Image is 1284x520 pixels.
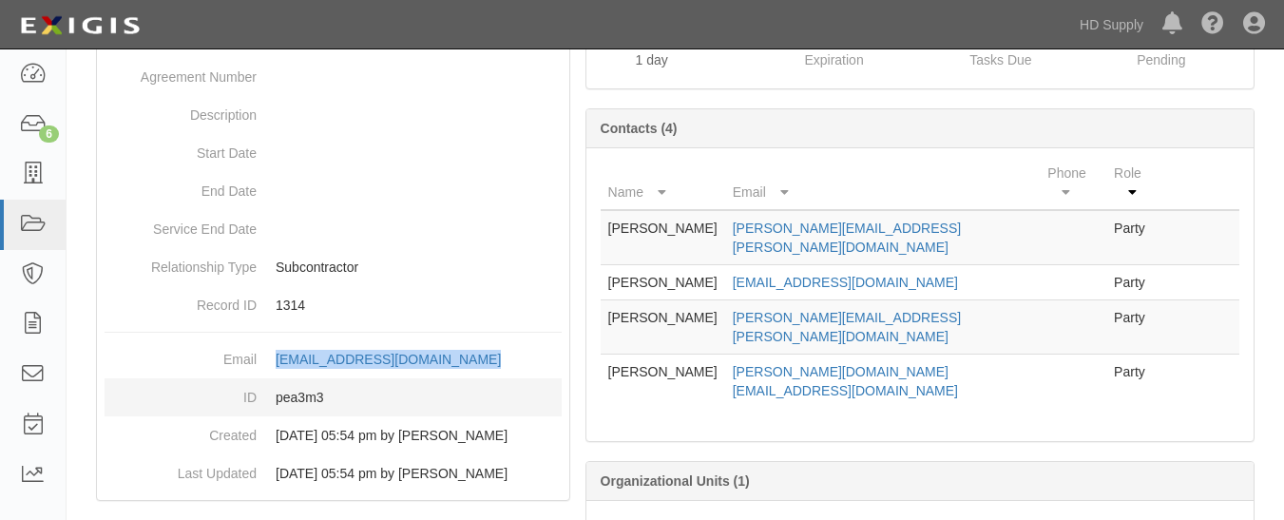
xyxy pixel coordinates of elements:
[105,286,257,315] dt: Record ID
[1040,156,1106,210] th: Phone
[105,248,562,286] dd: Subcontractor
[276,350,501,369] div: [EMAIL_ADDRESS][DOMAIN_NAME]
[601,210,725,265] td: [PERSON_NAME]
[1201,13,1224,36] i: Help Center - Complianz
[601,473,750,489] b: Organizational Units (1)
[733,364,958,398] a: [PERSON_NAME][DOMAIN_NAME][EMAIL_ADDRESS][DOMAIN_NAME]
[14,9,145,43] img: logo-5460c22ac91f19d4615b14bd174203de0afe785f0fc80cf4dbbc73dc1793850b.png
[733,310,961,344] a: [PERSON_NAME][EMAIL_ADDRESS][PERSON_NAME][DOMAIN_NAME]
[105,378,562,416] dd: pea3m3
[276,352,522,367] a: [EMAIL_ADDRESS][DOMAIN_NAME]
[105,454,562,492] dd: [DATE] 05:54 pm by [PERSON_NAME]
[1106,156,1163,210] th: Role
[39,125,59,143] div: 6
[733,221,961,255] a: [PERSON_NAME][EMAIL_ADDRESS][PERSON_NAME][DOMAIN_NAME]
[601,300,725,355] td: [PERSON_NAME]
[804,52,863,67] span: Expiration
[601,355,725,409] td: [PERSON_NAME]
[105,172,257,201] dt: End Date
[276,296,562,315] p: 1314
[105,416,257,445] dt: Created
[725,156,1041,210] th: Email
[601,265,725,300] td: [PERSON_NAME]
[105,210,257,239] dt: Service End Date
[105,58,257,87] dt: Agreement Number
[733,275,958,290] a: [EMAIL_ADDRESS][DOMAIN_NAME]
[1106,355,1163,409] td: Party
[1106,300,1163,355] td: Party
[105,96,257,125] dt: Description
[601,121,678,136] b: Contacts (4)
[1070,6,1153,44] a: HD Supply
[1106,265,1163,300] td: Party
[105,248,257,277] dt: Relationship Type
[1106,210,1163,265] td: Party
[636,52,668,67] span: Since 08/19/2025
[969,52,1031,67] span: Tasks Due
[105,340,257,369] dt: Email
[105,454,257,483] dt: Last Updated
[105,134,257,163] dt: Start Date
[105,416,562,454] dd: [DATE] 05:54 pm by [PERSON_NAME]
[105,378,257,407] dt: ID
[1137,52,1185,67] span: Pending
[601,156,725,210] th: Name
